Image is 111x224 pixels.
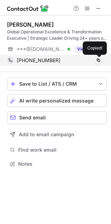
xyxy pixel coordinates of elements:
[17,57,60,64] span: [PHONE_NUMBER]
[18,147,104,153] span: Find work email
[7,128,107,141] button: Add to email campaign
[7,21,54,28] div: [PERSON_NAME]
[19,81,95,87] div: Save to List / ATS / CRM
[7,78,107,90] button: save-profile-one-click
[7,159,107,169] button: Notes
[18,161,104,167] span: Notes
[19,132,74,137] span: Add to email campaign
[74,46,102,53] button: Reveal Button
[7,29,107,41] div: Global Operational Excellence & Transformation Executive | Strategic Leader Driving 24+ years of ...
[19,98,94,104] span: AI write personalized message
[17,46,65,52] span: ***@[DOMAIN_NAME]
[19,115,46,120] span: Send email
[7,94,107,107] button: AI write personalized message
[7,111,107,124] button: Send email
[7,145,107,155] button: Find work email
[7,4,49,13] img: ContactOut v5.3.10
